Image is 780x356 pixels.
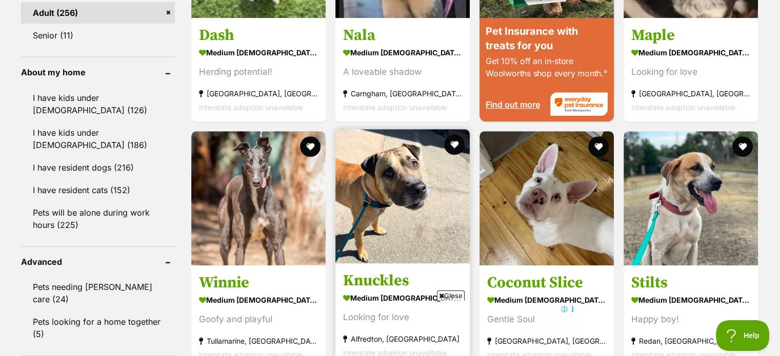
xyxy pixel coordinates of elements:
h3: Nala [343,25,462,45]
span: Interstate adoption unavailable [631,102,735,111]
a: I have resident cats (152) [21,179,175,201]
div: Goofy and playful [199,312,318,326]
strong: medium [DEMOGRAPHIC_DATA] Dog [343,45,462,59]
strong: medium [DEMOGRAPHIC_DATA] Dog [199,292,318,307]
a: Adult (256) [21,2,175,24]
a: Senior (11) [21,25,175,46]
span: Close [437,290,465,301]
header: About my home [21,68,175,77]
img: Stilts - Australian Cattle Dog [624,131,758,265]
strong: [GEOGRAPHIC_DATA], [GEOGRAPHIC_DATA] [199,86,318,100]
strong: Tullamarine, [GEOGRAPHIC_DATA] [199,334,318,348]
a: Dash medium [DEMOGRAPHIC_DATA] Dog Herding potential! [GEOGRAPHIC_DATA], [GEOGRAPHIC_DATA] Inters... [191,17,326,121]
a: Nala medium [DEMOGRAPHIC_DATA] Dog A loveable shadow Carngham, [GEOGRAPHIC_DATA] Interstate adopt... [335,17,470,121]
strong: medium [DEMOGRAPHIC_DATA] Dog [631,292,750,307]
h3: Knuckles [343,271,462,290]
strong: medium [DEMOGRAPHIC_DATA] Dog [487,292,606,307]
strong: Redan, [GEOGRAPHIC_DATA] [631,334,750,348]
button: favourite [444,134,465,155]
iframe: Help Scout Beacon - Open [716,320,770,351]
div: Happy boy! [631,312,750,326]
span: Interstate adoption unavailable [199,102,303,111]
img: Knuckles - Staffordshire Bull Terrier Dog [335,129,470,263]
button: favourite [733,136,753,157]
h3: Stilts [631,273,750,292]
img: Winnie - Greyhound Dog [191,131,326,265]
h3: Winnie [199,273,318,292]
button: favourite [300,136,321,157]
a: Maple medium [DEMOGRAPHIC_DATA] Dog Looking for love [GEOGRAPHIC_DATA], [GEOGRAPHIC_DATA] Interst... [624,17,758,121]
strong: medium [DEMOGRAPHIC_DATA] Dog [343,290,462,305]
button: favourite [588,136,609,157]
iframe: Advertisement [204,305,577,351]
div: Herding potential! [199,65,318,78]
a: I have kids under [DEMOGRAPHIC_DATA] (186) [21,122,175,156]
a: I have resident dogs (216) [21,157,175,178]
h3: Coconut Slice [487,273,606,292]
a: Pets looking for a home together (5) [21,311,175,345]
a: Pets needing [PERSON_NAME] care (24) [21,276,175,310]
div: A loveable shadow [343,65,462,78]
img: Coconut Slice - Irish Wolfhound Dog [479,131,614,265]
header: Advanced [21,257,175,266]
strong: medium [DEMOGRAPHIC_DATA] Dog [631,45,750,59]
a: I have kids under [DEMOGRAPHIC_DATA] (126) [21,87,175,121]
a: Pets will be alone during work hours (225) [21,202,175,236]
strong: [GEOGRAPHIC_DATA], [GEOGRAPHIC_DATA] [631,86,750,100]
h3: Dash [199,25,318,45]
h3: Maple [631,25,750,45]
span: Interstate adoption unavailable [343,102,447,111]
div: Looking for love [631,65,750,78]
strong: medium [DEMOGRAPHIC_DATA] Dog [199,45,318,59]
strong: Carngham, [GEOGRAPHIC_DATA] [343,86,462,100]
